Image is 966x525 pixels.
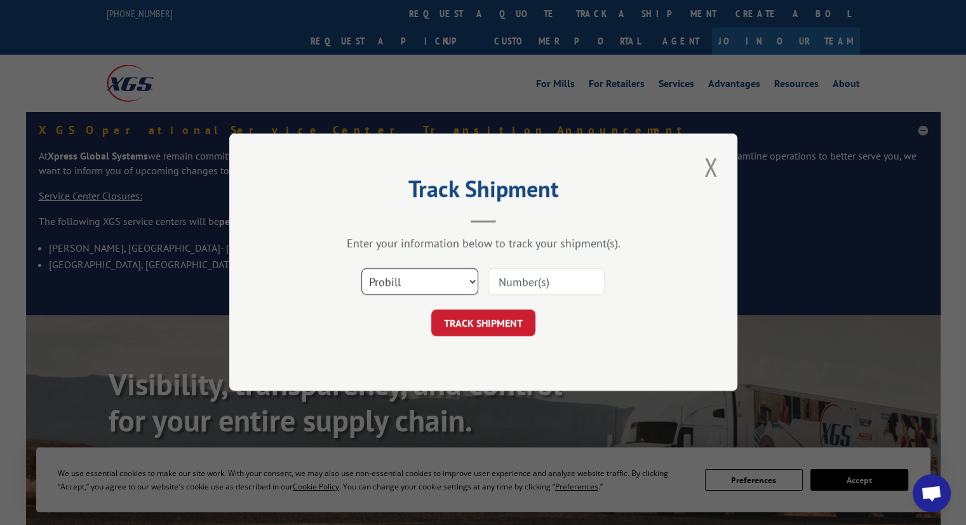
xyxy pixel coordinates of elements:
button: TRACK SHIPMENT [431,310,535,337]
input: Number(s) [488,269,605,296]
a: Open chat [913,474,951,512]
button: Close modal [700,149,721,184]
div: Enter your information below to track your shipment(s). [293,236,674,251]
h2: Track Shipment [293,180,674,204]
